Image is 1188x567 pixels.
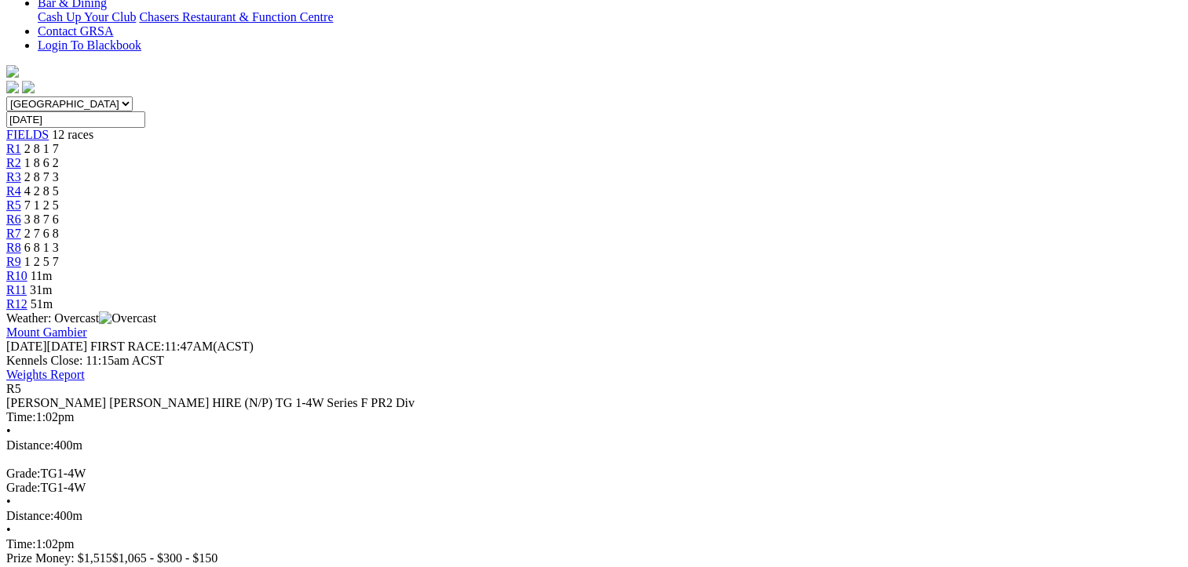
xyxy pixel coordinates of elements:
[6,128,49,141] a: FIELDS
[6,382,21,395] span: R5
[6,283,27,296] a: R11
[139,10,333,24] a: Chasers Restaurant & Function Centre
[6,255,21,268] a: R9
[6,410,36,423] span: Time:
[6,396,1182,410] div: [PERSON_NAME] [PERSON_NAME] HIRE (N/P) TG 1-4W Series F PR2 Div
[24,184,59,198] span: 4 2 8 5
[38,38,141,52] a: Login To Blackbook
[6,509,53,522] span: Distance:
[6,198,21,212] a: R5
[6,509,1182,523] div: 400m
[6,213,21,226] a: R6
[6,184,21,198] a: R4
[6,354,1182,368] div: Kennels Close: 11:15am ACST
[31,297,53,311] span: 51m
[6,523,11,536] span: •
[6,65,19,78] img: logo-grsa-white.png
[6,227,21,240] a: R7
[6,481,41,494] span: Grade:
[6,269,27,282] a: R10
[6,438,1182,453] div: 400m
[6,325,87,339] a: Mount Gambier
[6,438,53,452] span: Distance:
[6,537,36,551] span: Time:
[6,111,145,128] input: Select date
[52,128,93,141] span: 12 races
[6,467,41,480] span: Grade:
[6,311,156,325] span: Weather: Overcast
[6,495,11,508] span: •
[24,255,59,268] span: 1 2 5 7
[6,467,1182,481] div: TG1-4W
[90,340,254,353] span: 11:47AM(ACST)
[90,340,164,353] span: FIRST RACE:
[99,311,156,325] img: Overcast
[24,241,59,254] span: 6 8 1 3
[6,142,21,155] a: R1
[6,424,11,438] span: •
[24,142,59,155] span: 2 8 1 7
[22,81,35,93] img: twitter.svg
[6,170,21,184] a: R3
[6,481,1182,495] div: TG1-4W
[6,156,21,169] a: R2
[6,410,1182,424] div: 1:02pm
[6,340,87,353] span: [DATE]
[6,368,85,381] a: Weights Report
[6,81,19,93] img: facebook.svg
[6,340,47,353] span: [DATE]
[112,551,218,565] span: $1,065 - $300 - $150
[6,537,1182,551] div: 1:02pm
[24,213,59,226] span: 3 8 7 6
[6,551,1182,565] div: Prize Money: $1,515
[24,227,59,240] span: 2 7 6 8
[24,170,59,184] span: 2 8 7 3
[24,198,59,212] span: 7 1 2 5
[6,241,21,254] a: R8
[38,10,1182,24] div: Bar & Dining
[38,10,136,24] a: Cash Up Your Club
[38,24,113,38] a: Contact GRSA
[24,156,59,169] span: 1 8 6 2
[31,269,53,282] span: 11m
[30,283,52,296] span: 31m
[6,297,27,311] a: R12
